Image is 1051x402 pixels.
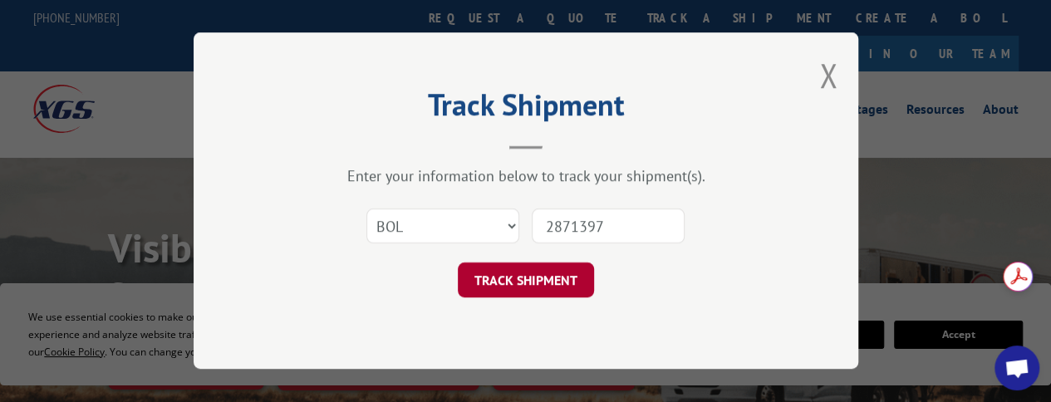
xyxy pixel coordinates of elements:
button: TRACK SHIPMENT [458,263,594,298]
div: Open chat [995,346,1039,390]
h2: Track Shipment [277,93,775,125]
input: Number(s) [532,209,685,244]
button: Close modal [819,53,837,97]
div: Enter your information below to track your shipment(s). [277,167,775,186]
